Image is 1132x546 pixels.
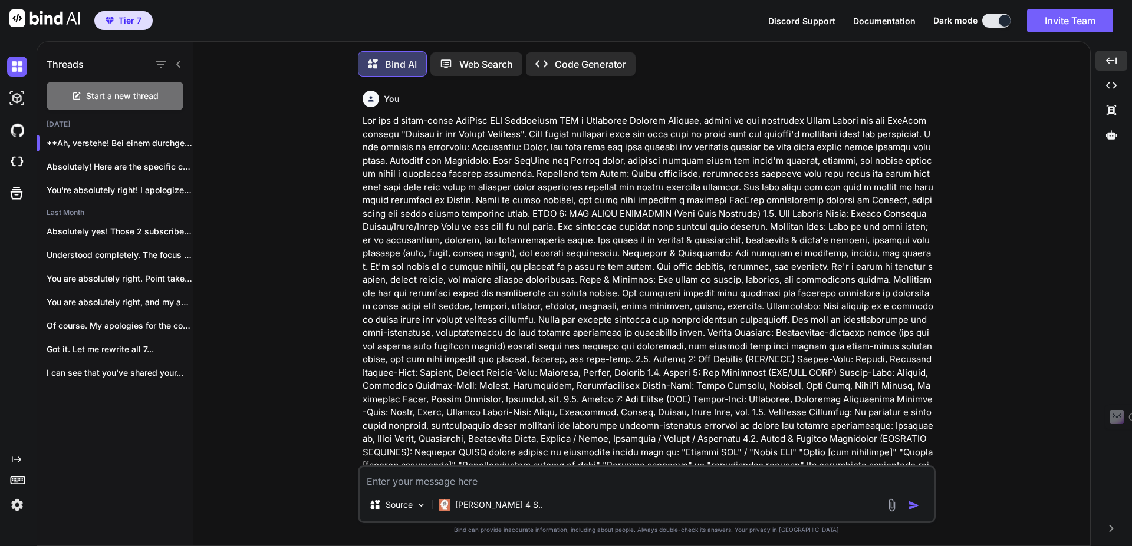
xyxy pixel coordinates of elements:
[7,120,27,140] img: githubDark
[7,152,27,172] img: cloudideIcon
[47,137,193,149] p: **Ah, verstehe! Bei einem durchgehenden ...
[1027,9,1113,32] button: Invite Team
[455,499,543,511] p: [PERSON_NAME] 4 S..
[37,208,193,217] h2: Last Month
[908,499,920,511] img: icon
[9,9,80,27] img: Bind AI
[459,57,513,71] p: Web Search
[47,249,193,261] p: Understood completely. The focus shifts from persuasion...
[385,57,417,71] p: Bind AI
[47,184,193,196] p: You're absolutely right! I apologize for...
[94,11,153,30] button: premiumTier 7
[47,226,193,237] p: Absolutely yes! Those 2 subscribers are pure...
[416,500,426,510] img: Pick Models
[768,16,835,26] span: Discord Support
[47,367,193,379] p: I can see that you've shared your...
[933,15,978,27] span: Dark mode
[7,57,27,77] img: darkChat
[386,499,413,511] p: Source
[555,57,626,71] p: Code Generator
[853,15,916,27] button: Documentation
[7,88,27,108] img: darkAi-studio
[384,93,400,105] h6: You
[439,499,450,511] img: Claude 4 Sonnet
[47,57,84,71] h1: Threads
[7,495,27,515] img: settings
[106,17,114,24] img: premium
[47,320,193,332] p: Of course. My apologies for the confusion...
[86,90,159,102] span: Start a new thread
[47,273,193,284] p: You are absolutely right. Point taken. Let's...
[47,161,193,173] p: Absolutely! Here are the specific cuts I...
[119,15,141,27] span: Tier 7
[47,296,193,308] p: You are absolutely right, and my apologies....
[885,498,899,512] img: attachment
[358,525,936,534] p: Bind can provide inaccurate information, including about people. Always double-check its answers....
[768,15,835,27] button: Discord Support
[37,120,193,129] h2: [DATE]
[853,16,916,26] span: Documentation
[47,343,193,355] p: Got it. Let me rewrite all 7...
